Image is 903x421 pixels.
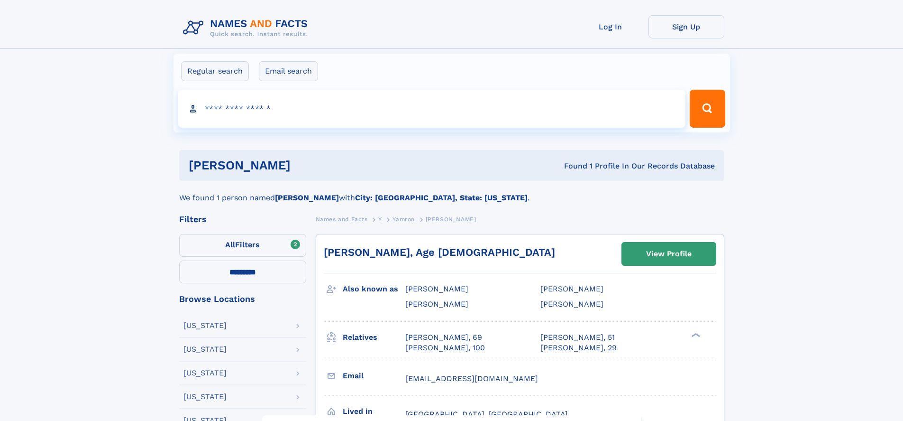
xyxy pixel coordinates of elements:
[183,369,227,377] div: [US_STATE]
[427,161,715,171] div: Found 1 Profile In Our Records Database
[405,410,568,419] span: [GEOGRAPHIC_DATA], [GEOGRAPHIC_DATA]
[225,240,235,249] span: All
[183,346,227,353] div: [US_STATE]
[189,159,428,171] h1: [PERSON_NAME]
[405,343,485,353] a: [PERSON_NAME], 100
[259,61,318,81] label: Email search
[540,299,603,309] span: [PERSON_NAME]
[689,332,701,338] div: ❯
[316,213,368,225] a: Names and Facts
[343,403,405,420] h3: Lived in
[648,15,724,38] a: Sign Up
[540,332,615,343] a: [PERSON_NAME], 51
[355,193,528,202] b: City: [GEOGRAPHIC_DATA], State: [US_STATE]
[275,193,339,202] b: [PERSON_NAME]
[392,216,415,223] span: Yamron
[181,61,249,81] label: Regular search
[540,284,603,293] span: [PERSON_NAME]
[622,243,716,265] a: View Profile
[324,246,555,258] a: [PERSON_NAME], Age [DEMOGRAPHIC_DATA]
[405,374,538,383] span: [EMAIL_ADDRESS][DOMAIN_NAME]
[405,284,468,293] span: [PERSON_NAME]
[179,15,316,41] img: Logo Names and Facts
[183,322,227,329] div: [US_STATE]
[343,281,405,297] h3: Also known as
[183,393,227,401] div: [US_STATE]
[690,90,725,128] button: Search Button
[392,213,415,225] a: Yamron
[405,332,482,343] a: [PERSON_NAME], 69
[378,216,382,223] span: Y
[178,90,686,128] input: search input
[179,295,306,303] div: Browse Locations
[343,329,405,346] h3: Relatives
[540,343,617,353] a: [PERSON_NAME], 29
[646,243,692,265] div: View Profile
[179,181,724,204] div: We found 1 person named with .
[573,15,648,38] a: Log In
[343,368,405,384] h3: Email
[179,234,306,257] label: Filters
[426,216,476,223] span: [PERSON_NAME]
[378,213,382,225] a: Y
[405,299,468,309] span: [PERSON_NAME]
[179,215,306,224] div: Filters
